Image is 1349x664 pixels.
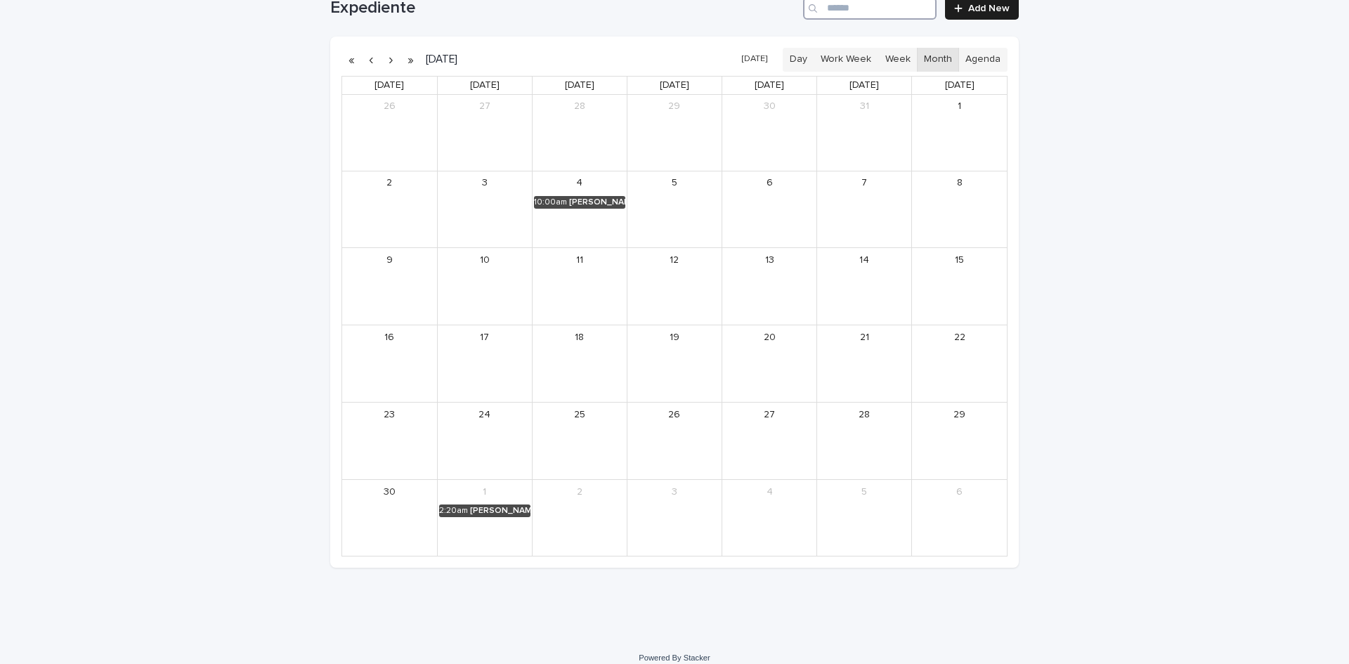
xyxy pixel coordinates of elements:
a: November 30, 2025 [378,481,400,503]
a: November 29, 2025 [949,403,971,426]
a: November 20, 2025 [758,326,781,349]
td: December 5, 2025 [817,479,912,555]
button: Previous year [341,48,361,71]
td: November 28, 2025 [817,403,912,480]
a: November 10, 2025 [474,249,496,271]
button: Work Week [814,48,878,72]
td: November 13, 2025 [722,248,817,325]
td: November 23, 2025 [342,403,437,480]
td: October 27, 2025 [437,95,532,171]
a: Friday [847,77,882,94]
td: November 25, 2025 [532,403,627,480]
a: Saturday [942,77,977,94]
a: November 13, 2025 [758,249,781,271]
td: October 31, 2025 [817,95,912,171]
div: [PERSON_NAME] [PERSON_NAME] [PERSON_NAME] [470,506,530,516]
td: October 26, 2025 [342,95,437,171]
a: November 4, 2025 [568,172,591,195]
a: November 1, 2025 [949,96,971,118]
button: Next month [381,48,400,71]
a: November 3, 2025 [474,172,496,195]
td: December 6, 2025 [912,479,1007,555]
div: 2:20am [439,506,468,516]
div: 10:00am [534,197,567,207]
a: November 26, 2025 [663,403,686,426]
a: November 7, 2025 [853,172,875,195]
td: November 17, 2025 [437,325,532,403]
a: November 23, 2025 [378,403,400,426]
td: November 14, 2025 [817,248,912,325]
a: November 17, 2025 [474,326,496,349]
a: November 27, 2025 [758,403,781,426]
a: Powered By Stacker [639,653,710,662]
a: November 18, 2025 [568,326,591,349]
button: Day [783,48,814,72]
a: December 4, 2025 [758,481,781,503]
td: November 8, 2025 [912,171,1007,248]
a: Monday [467,77,502,94]
a: October 31, 2025 [853,96,875,118]
td: December 1, 2025 [437,479,532,555]
td: November 15, 2025 [912,248,1007,325]
td: November 30, 2025 [342,479,437,555]
a: November 24, 2025 [474,403,496,426]
a: November 9, 2025 [378,249,400,271]
td: November 1, 2025 [912,95,1007,171]
a: November 11, 2025 [568,249,591,271]
td: November 24, 2025 [437,403,532,480]
span: Add New [968,4,1010,13]
a: November 5, 2025 [663,172,686,195]
td: November 12, 2025 [627,248,722,325]
a: November 6, 2025 [758,172,781,195]
td: November 11, 2025 [532,248,627,325]
a: October 26, 2025 [378,96,400,118]
td: November 26, 2025 [627,403,722,480]
a: October 30, 2025 [758,96,781,118]
a: November 15, 2025 [949,249,971,271]
td: November 2, 2025 [342,171,437,248]
td: October 28, 2025 [532,95,627,171]
a: December 6, 2025 [949,481,971,503]
a: Tuesday [562,77,597,94]
td: November 21, 2025 [817,325,912,403]
td: December 2, 2025 [532,479,627,555]
td: November 18, 2025 [532,325,627,403]
button: Week [878,48,917,72]
a: November 14, 2025 [853,249,875,271]
a: Sunday [372,77,407,94]
h2: [DATE] [420,54,457,65]
button: Month [917,48,959,72]
a: December 1, 2025 [474,481,496,503]
td: November 4, 2025 [532,171,627,248]
button: Next year [400,48,420,71]
a: November 2, 2025 [378,172,400,195]
td: November 16, 2025 [342,325,437,403]
a: November 12, 2025 [663,249,686,271]
td: November 10, 2025 [437,248,532,325]
a: Thursday [752,77,787,94]
a: November 21, 2025 [853,326,875,349]
a: November 16, 2025 [378,326,400,349]
td: November 5, 2025 [627,171,722,248]
a: December 5, 2025 [853,481,875,503]
a: November 25, 2025 [568,403,591,426]
td: October 29, 2025 [627,95,722,171]
button: Previous month [361,48,381,71]
td: November 22, 2025 [912,325,1007,403]
button: [DATE] [735,49,774,70]
a: October 29, 2025 [663,96,686,118]
a: October 27, 2025 [474,96,496,118]
td: November 29, 2025 [912,403,1007,480]
a: November 8, 2025 [949,172,971,195]
a: Wednesday [657,77,692,94]
td: November 6, 2025 [722,171,817,248]
td: November 20, 2025 [722,325,817,403]
a: November 19, 2025 [663,326,686,349]
button: Agenda [958,48,1008,72]
td: November 7, 2025 [817,171,912,248]
td: December 3, 2025 [627,479,722,555]
td: November 27, 2025 [722,403,817,480]
a: November 22, 2025 [949,326,971,349]
td: November 9, 2025 [342,248,437,325]
div: [PERSON_NAME] [PERSON_NAME] [569,197,625,207]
